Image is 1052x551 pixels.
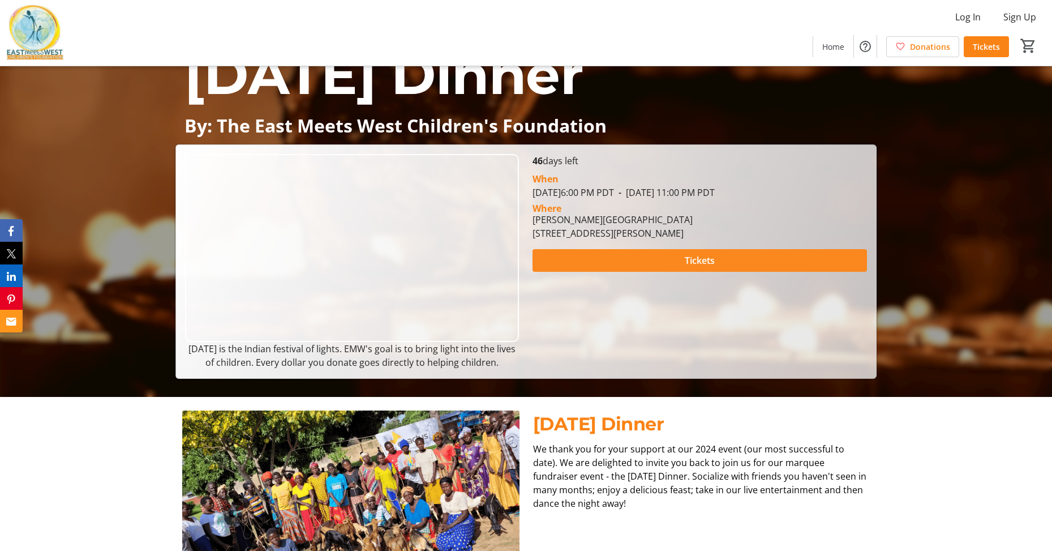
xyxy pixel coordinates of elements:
[822,41,844,53] span: Home
[533,154,867,168] p: days left
[533,172,559,186] div: When
[964,36,1009,57] a: Tickets
[533,249,867,272] button: Tickets
[184,41,583,108] span: [DATE] Dinner
[886,36,959,57] a: Donations
[813,36,853,57] a: Home
[994,8,1045,26] button: Sign Up
[1003,10,1036,24] span: Sign Up
[973,41,1000,53] span: Tickets
[614,186,626,199] span: -
[533,443,866,510] span: We thank you for your support at our 2024 event (our most successful to date). We are delighted t...
[1018,36,1038,56] button: Cart
[533,411,870,438] p: [DATE] Dinner
[685,254,715,267] span: Tickets
[184,116,868,135] p: By: The East Meets West Children's Foundation
[185,342,519,369] p: [DATE] is the Indian festival of lights. EMW's goal is to bring light into the lives of children....
[533,186,614,199] span: [DATE] 6:00 PM PDT
[533,204,561,213] div: Where
[185,154,519,342] img: Campaign CTA Media Photo
[533,213,693,227] div: [PERSON_NAME][GEOGRAPHIC_DATA]
[910,41,950,53] span: Donations
[614,186,715,199] span: [DATE] 11:00 PM PDT
[7,5,63,61] img: East Meets West Children's Foundation's Logo
[533,155,543,167] span: 46
[955,10,981,24] span: Log In
[533,227,693,240] div: [STREET_ADDRESS][PERSON_NAME]
[854,35,877,58] button: Help
[946,8,990,26] button: Log In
